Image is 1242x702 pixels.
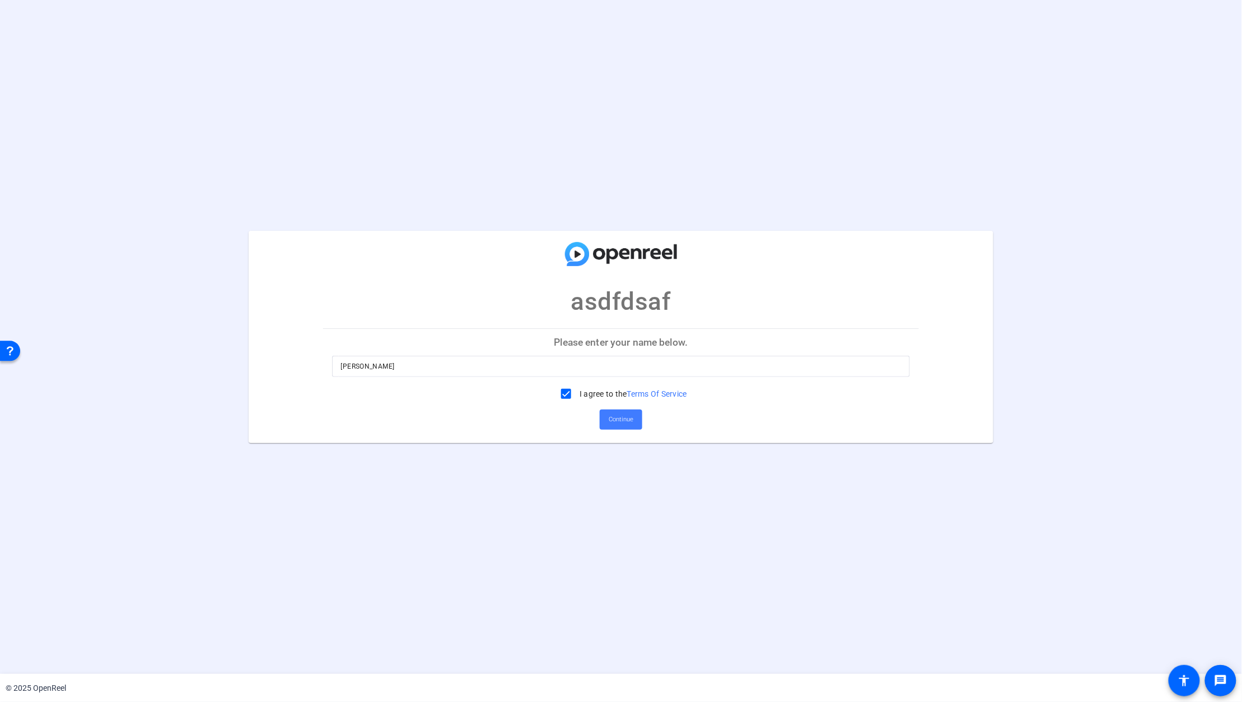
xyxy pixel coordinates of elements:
button: Continue [600,410,642,430]
input: Enter your name [341,360,902,373]
mat-icon: message [1214,674,1227,687]
p: Please enter your name below. [323,329,919,356]
img: company-logo [565,242,677,267]
p: asdfdsaf [571,283,671,320]
a: Terms Of Service [627,389,687,398]
span: Continue [609,411,633,428]
mat-icon: accessibility [1178,674,1191,687]
label: I agree to the [577,388,687,399]
div: © 2025 OpenReel [6,682,66,694]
